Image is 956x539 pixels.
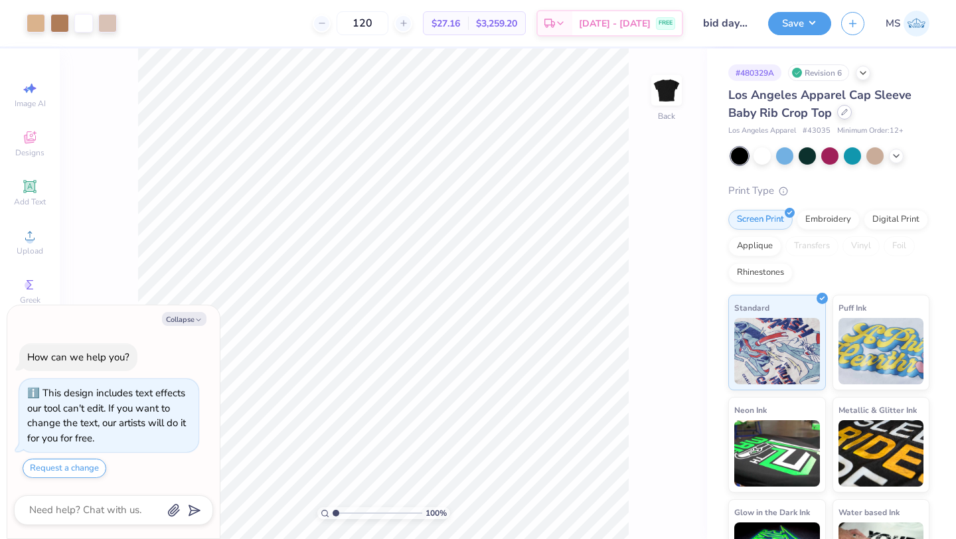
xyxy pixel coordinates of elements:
div: Foil [884,236,915,256]
span: 100 % [426,507,447,519]
div: Back [658,110,675,122]
div: Embroidery [797,210,860,230]
div: Rhinestones [728,263,793,283]
span: Greek [20,295,40,305]
span: Metallic & Glitter Ink [838,403,917,417]
img: Puff Ink [838,318,924,384]
button: Collapse [162,312,206,326]
span: Minimum Order: 12 + [837,125,904,137]
span: MS [886,16,900,31]
div: Applique [728,236,781,256]
span: Upload [17,246,43,256]
img: Neon Ink [734,420,820,487]
span: $3,259.20 [476,17,517,31]
span: Neon Ink [734,403,767,417]
span: Los Angeles Apparel [728,125,796,137]
span: Image AI [15,98,46,109]
span: # 43035 [803,125,831,137]
span: $27.16 [432,17,460,31]
img: Metallic & Glitter Ink [838,420,924,487]
input: Untitled Design [693,10,758,37]
span: Los Angeles Apparel Cap Sleeve Baby Rib Crop Top [728,87,912,121]
button: Save [768,12,831,35]
div: Revision 6 [788,64,849,81]
span: [DATE] - [DATE] [579,17,651,31]
button: Request a change [23,459,106,478]
span: Designs [15,147,44,158]
div: Print Type [728,183,929,198]
div: Screen Print [728,210,793,230]
div: Transfers [785,236,838,256]
span: Puff Ink [838,301,866,315]
span: Standard [734,301,769,315]
div: Digital Print [864,210,928,230]
img: Megan Stephens [904,11,929,37]
div: # 480329A [728,64,781,81]
div: This design includes text effects our tool can't edit. If you want to change the text, our artist... [27,386,186,445]
a: MS [886,11,929,37]
span: FREE [659,19,673,28]
img: Standard [734,318,820,384]
img: Back [653,77,680,104]
span: Glow in the Dark Ink [734,505,810,519]
div: Vinyl [842,236,880,256]
div: How can we help you? [27,350,129,364]
input: – – [337,11,388,35]
span: Water based Ink [838,505,900,519]
span: Add Text [14,196,46,207]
